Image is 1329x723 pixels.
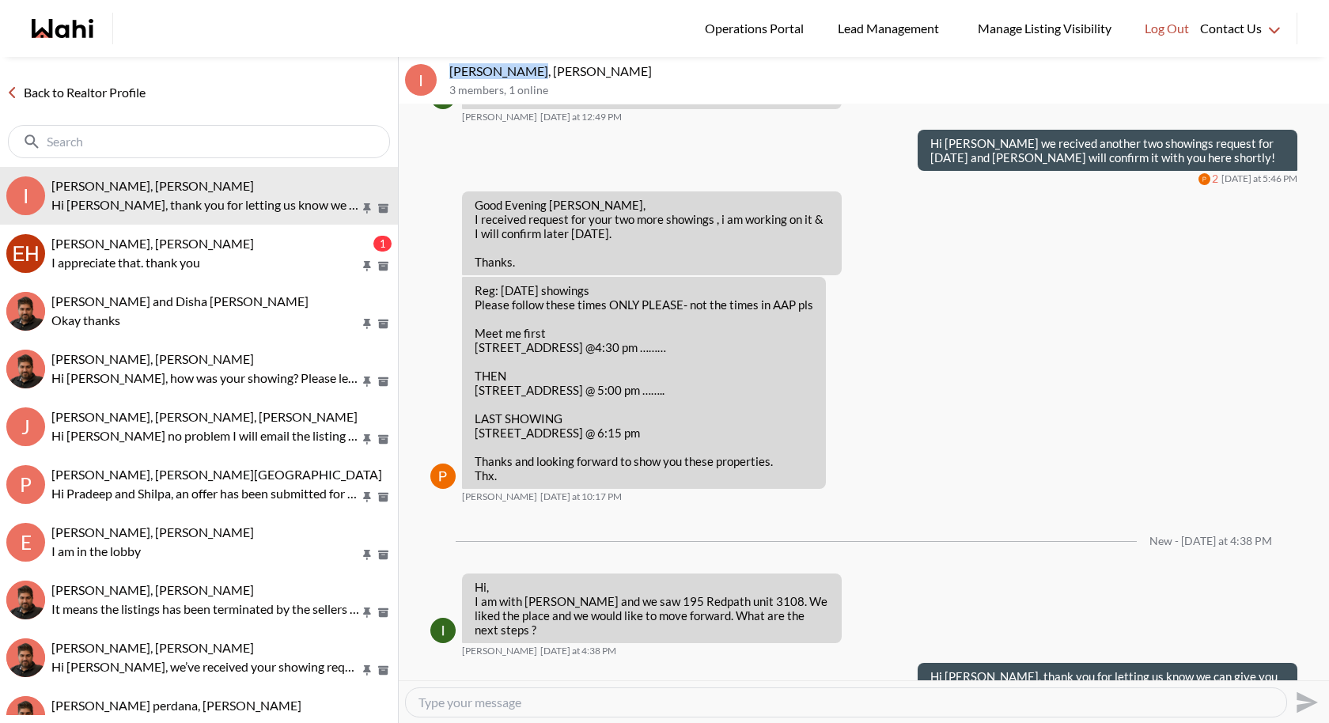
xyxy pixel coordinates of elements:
img: S [6,292,45,331]
span: Operations Portal [705,18,809,39]
button: Send [1287,684,1323,720]
div: New - [DATE] at 4:38 PM [1149,535,1272,548]
div: J [6,407,45,446]
p: Hi [PERSON_NAME] no problem I will email the listing agent and get back to you as soon as I talk ... [51,426,360,445]
time: 2025-08-12T02:17:15.859Z [540,490,622,503]
button: Archive [375,548,392,562]
p: THEN [STREET_ADDRESS] @ 5:00 pm …….. [475,369,813,397]
img: I [6,638,45,677]
div: P [6,465,45,504]
button: Pin [360,259,374,273]
p: Meet me first [STREET_ADDRESS] @4:30 pm ……… [475,326,813,354]
button: Archive [375,202,392,215]
button: Archive [375,317,392,331]
button: Archive [375,664,392,677]
div: Paul Sharma [1198,173,1210,185]
span: [PERSON_NAME], [PERSON_NAME] [51,524,254,539]
input: Search [47,134,354,150]
button: Archive [375,490,392,504]
button: Archive [375,259,392,273]
span: [PERSON_NAME] perdana, [PERSON_NAME] [51,698,301,713]
p: [PERSON_NAME], [PERSON_NAME] [449,63,1323,79]
textarea: Type your message [418,695,1274,710]
div: I [6,176,45,215]
img: P [1198,173,1210,185]
span: Manage Listing Visibility [973,18,1116,39]
div: Irina Krasyuk, Faraz [6,638,45,677]
span: [PERSON_NAME], [PERSON_NAME][GEOGRAPHIC_DATA] [51,467,382,482]
time: 2025-08-12T20:38:49.985Z [540,645,616,657]
button: Pin [360,606,374,619]
p: Hi [PERSON_NAME], we’ve received your showing request —exciting! 🎉 Let’s have a quick call to fin... [51,657,360,676]
p: Hi [PERSON_NAME], thank you for letting us know we can give you a call shortly [51,195,360,214]
time: 2025-08-11T16:49:50.036Z [540,111,622,123]
button: Pin [360,375,374,388]
span: [PERSON_NAME], [PERSON_NAME] [51,236,254,251]
p: I am in the lobby [51,542,360,561]
span: [PERSON_NAME], [PERSON_NAME] [51,351,254,366]
button: Pin [360,202,374,215]
p: It means the listings has been terminated by the sellers and have been taken off the market. [51,600,360,619]
div: E [6,523,45,562]
div: I [405,64,437,96]
span: 2 [1212,172,1218,186]
p: Hi [PERSON_NAME], thank you for letting us know we can give you a call shortly [930,669,1285,698]
span: Lead Management [838,18,945,39]
span: Log Out [1145,18,1189,39]
div: Keren Morales, Faraz [6,581,45,619]
time: 2025-08-11T21:46:40.886Z [1221,172,1297,185]
button: Pin [360,664,374,677]
p: Reg: [DATE] showings Please follow these times ONLY PLEASE- not the times in AAP pls [475,283,813,312]
p: Hi [PERSON_NAME] we recived another two showings request for [DATE] and [PERSON_NAME] will confir... [930,136,1285,165]
span: [PERSON_NAME], [PERSON_NAME] [51,178,254,193]
p: Hi [PERSON_NAME], how was your showing? Please let me know if you have any questions [51,369,360,388]
div: Paul Sharma [430,464,456,489]
button: Archive [375,606,392,619]
img: E [6,234,45,273]
a: Wahi homepage [32,19,93,38]
p: Hi, I am with [PERSON_NAME] and we saw 195 Redpath unit 3108. We liked the place and we would lik... [475,580,829,637]
button: Pin [360,548,374,562]
div: Sidhant and Disha Vats, Faraz [6,292,45,331]
span: [PERSON_NAME] and Disha [PERSON_NAME] [51,293,309,309]
button: Pin [360,433,374,446]
p: 3 members , 1 online [449,84,1323,97]
span: [PERSON_NAME] [462,490,537,503]
img: I [430,618,456,643]
div: Irina Krasyuk [430,618,456,643]
span: [PERSON_NAME], [PERSON_NAME] [51,640,254,655]
span: [PERSON_NAME] [462,645,537,657]
p: Okay thanks [51,311,360,330]
span: [PERSON_NAME], [PERSON_NAME], [PERSON_NAME] [51,409,358,424]
span: [PERSON_NAME], [PERSON_NAME] [51,582,254,597]
button: Pin [360,317,374,331]
img: K [6,581,45,619]
span: [PERSON_NAME] [462,111,537,123]
button: Archive [375,433,392,446]
button: Pin [360,490,374,504]
button: Archive [375,375,392,388]
img: P [430,464,456,489]
div: Jaspreet Dhillon, Faraz [6,350,45,388]
div: 1 [373,236,392,252]
img: J [6,350,45,388]
p: I appreciate that. thank you [51,253,360,272]
p: Good Evening [PERSON_NAME], I received request for your two more showings , i am working on it & ... [475,198,829,269]
p: Hi Pradeep and Shilpa, an offer has been submitted for [STREET_ADDRESS]. If you’re still interest... [51,484,360,503]
p: Thanks and looking forward to show you these properties. Thx. [475,454,813,483]
p: LAST SHOWING [STREET_ADDRESS] @ 6:15 pm [475,411,813,440]
div: Erik Alarcon, Behnam [6,234,45,273]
